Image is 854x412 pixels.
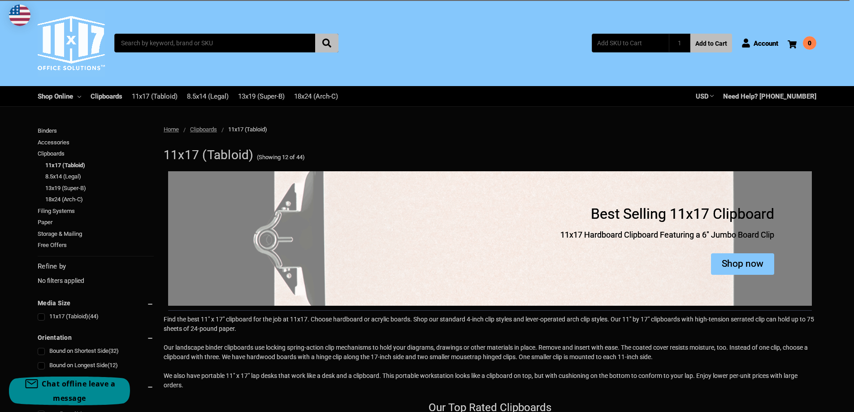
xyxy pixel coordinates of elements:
h5: Orientation [38,332,154,343]
div: Shop now [722,257,763,271]
a: 8.5x14 (Legal) [45,171,154,182]
a: 8.5x14 (Legal) [187,87,229,106]
a: 18x24 (Arch-C) [45,194,154,205]
a: Account [741,31,778,55]
input: Add SKU to Cart [592,34,669,52]
span: (32) [108,347,119,354]
a: Bound on Shortest Side [38,345,154,357]
a: Need Help? [PHONE_NUMBER] [723,86,816,106]
a: Free Offers [38,239,154,251]
img: 11x17.com [38,9,105,77]
div: Shop now [711,253,774,275]
span: Account [754,38,778,48]
a: Filing Systems [38,205,154,217]
img: duty and tax information for United States [9,4,30,26]
a: Binders [38,125,154,137]
span: (12) [108,362,118,369]
a: Shop Online [38,86,81,106]
span: (44) [88,313,99,320]
p: 11x17 Hardboard Clipboard Featuring a 6" Jumbo Board Clip [560,229,774,241]
h1: 11x17 (Tabloid) [164,143,254,167]
button: Chat offline leave a message [9,377,130,405]
a: Clipboards [190,126,217,133]
span: 11x17 (Tabloid) [228,126,267,133]
h5: Media Size [38,298,154,308]
a: Paper [38,217,154,228]
span: We also have portable 11" x 17" lap desks that work like a desk and a clipboard. This portable wo... [164,372,798,389]
button: Add to Cart [690,34,732,52]
a: 18x24 (Arch-C) [294,87,338,106]
a: 13x19 (Super-B) [238,87,285,106]
a: 11x17 (Tabloid) [45,160,154,171]
a: 0 [788,31,816,55]
span: Our landscape binder clipboards use locking spring-action clip mechanisms to hold your diagrams, ... [164,344,808,360]
a: Bound on Longest Side [38,360,154,372]
h5: Refine by [38,261,154,272]
a: Clipboards [91,86,122,106]
span: Find the best 11" x 17" clipboard for the job at 11x17. Choose hardboard or acrylic boards. Shop ... [164,316,814,332]
span: (Showing 12 of 44) [257,153,305,162]
span: Chat offline leave a message [42,379,115,403]
a: Clipboards [38,148,154,160]
a: 13x19 (Super-B) [45,182,154,194]
input: Search by keyword, brand or SKU [114,34,338,52]
a: Home [164,126,179,133]
a: Storage & Mailing [38,228,154,240]
a: USD [696,86,714,106]
div: No filters applied [38,261,154,286]
span: 0 [803,36,816,50]
a: 11x17 (Tabloid) [132,87,178,106]
p: Best Selling 11x17 Clipboard [591,203,774,225]
a: 11x17 (Tabloid) [38,311,154,323]
a: Accessories [38,137,154,148]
